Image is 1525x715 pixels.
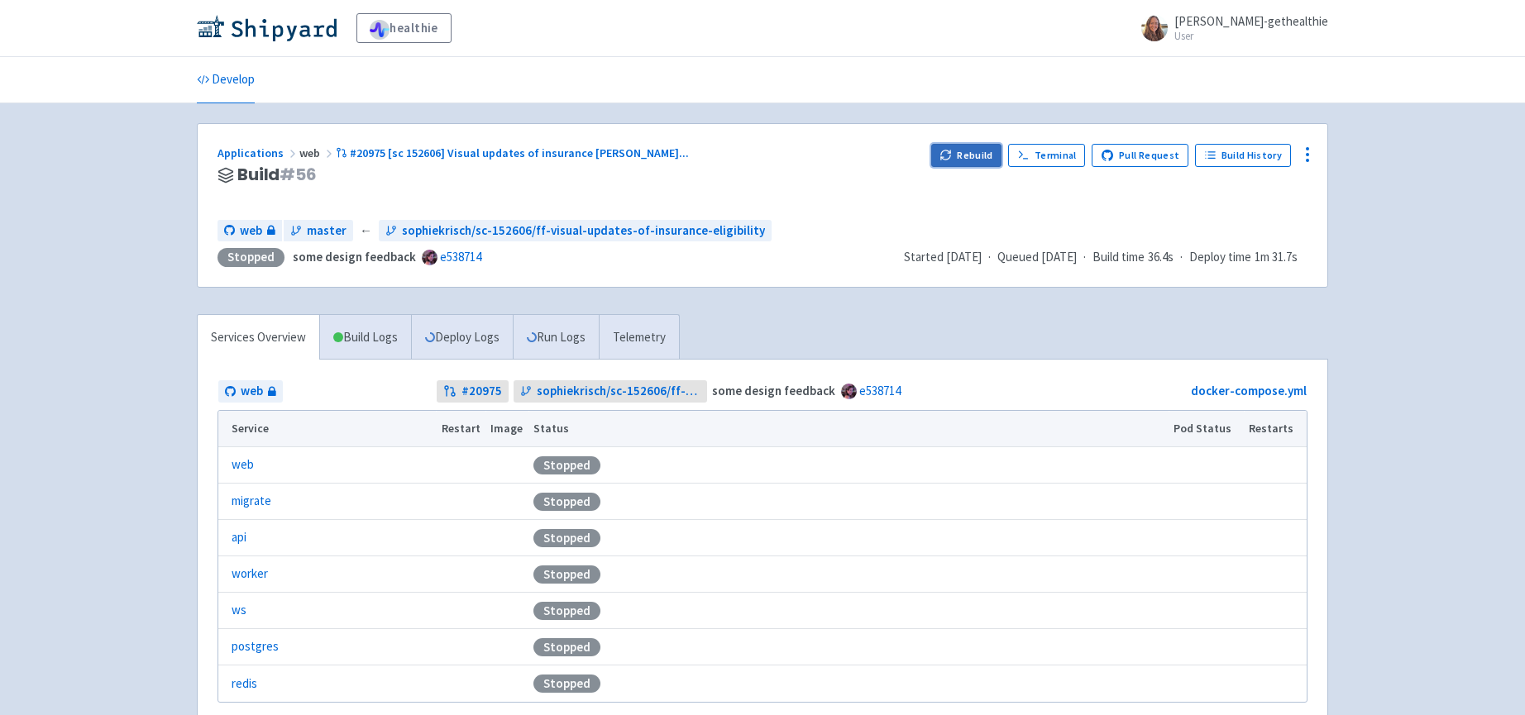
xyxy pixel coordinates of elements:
a: #20975 [437,380,509,403]
small: User [1174,31,1328,41]
a: web [218,380,283,403]
a: [PERSON_NAME]-gethealthie User [1131,15,1328,41]
a: e538714 [440,249,481,265]
th: Restart [436,411,485,447]
div: Stopped [533,674,600,693]
button: Rebuild [931,144,1002,167]
a: e538714 [859,383,901,398]
span: # 56 [280,163,317,186]
a: ws [232,601,246,620]
span: [PERSON_NAME]-gethealthie [1174,13,1328,29]
span: sophiekrisch/sc-152606/ff-visual-updates-of-insurance-eligibility [537,382,701,401]
strong: # 20975 [461,382,502,401]
a: Build History [1195,144,1291,167]
th: Status [528,411,1169,447]
a: Develop [197,57,255,103]
a: migrate [232,492,271,511]
th: Service [218,411,436,447]
span: master [307,222,347,241]
a: Run Logs [513,315,599,360]
a: Build Logs [320,315,411,360]
a: sophiekrisch/sc-152606/ff-visual-updates-of-insurance-eligibility [379,220,772,242]
div: Stopped [533,493,600,511]
a: Telemetry [599,315,679,360]
a: web [232,455,254,474]
span: 36.4s [1148,248,1174,267]
div: Stopped [533,638,600,656]
span: Build [237,165,317,184]
div: Stopped [218,248,284,267]
a: healthie [356,13,452,43]
span: web [240,222,262,241]
span: web [241,382,263,401]
a: #20975 [sc 152606] Visual updates of insurance [PERSON_NAME]... [336,145,691,160]
a: web [218,220,282,242]
span: Queued [997,249,1077,265]
span: ← [360,222,372,241]
span: sophiekrisch/sc-152606/ff-visual-updates-of-insurance-eligibility [402,222,765,241]
a: Terminal [1008,144,1085,167]
a: Deploy Logs [411,315,513,360]
a: api [232,528,246,547]
th: Restarts [1244,411,1307,447]
th: Image [485,411,528,447]
a: Applications [218,145,299,160]
a: worker [232,565,268,584]
a: Services Overview [198,315,319,360]
time: [DATE] [946,249,982,265]
span: Started [904,249,982,265]
span: Deploy time [1189,248,1251,267]
a: redis [232,674,257,694]
span: 1m 31.7s [1255,248,1298,267]
th: Pod Status [1169,411,1244,447]
a: Pull Request [1092,144,1188,167]
a: postgres [232,637,279,656]
span: web [299,145,336,160]
div: Stopped [533,602,600,620]
div: Stopped [533,456,600,474]
div: · · · [904,248,1307,267]
a: master [284,220,353,242]
span: Build time [1092,248,1145,267]
div: Stopped [533,529,600,547]
img: Shipyard logo [197,15,337,41]
strong: some design feedback [293,249,416,265]
span: #20975 [sc 152606] Visual updates of insurance [PERSON_NAME] ... [350,145,689,160]
a: docker-compose.yml [1191,383,1307,398]
a: sophiekrisch/sc-152606/ff-visual-updates-of-insurance-eligibility [514,380,708,403]
strong: some design feedback [712,383,835,398]
div: Stopped [533,565,600,584]
time: [DATE] [1041,249,1077,265]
